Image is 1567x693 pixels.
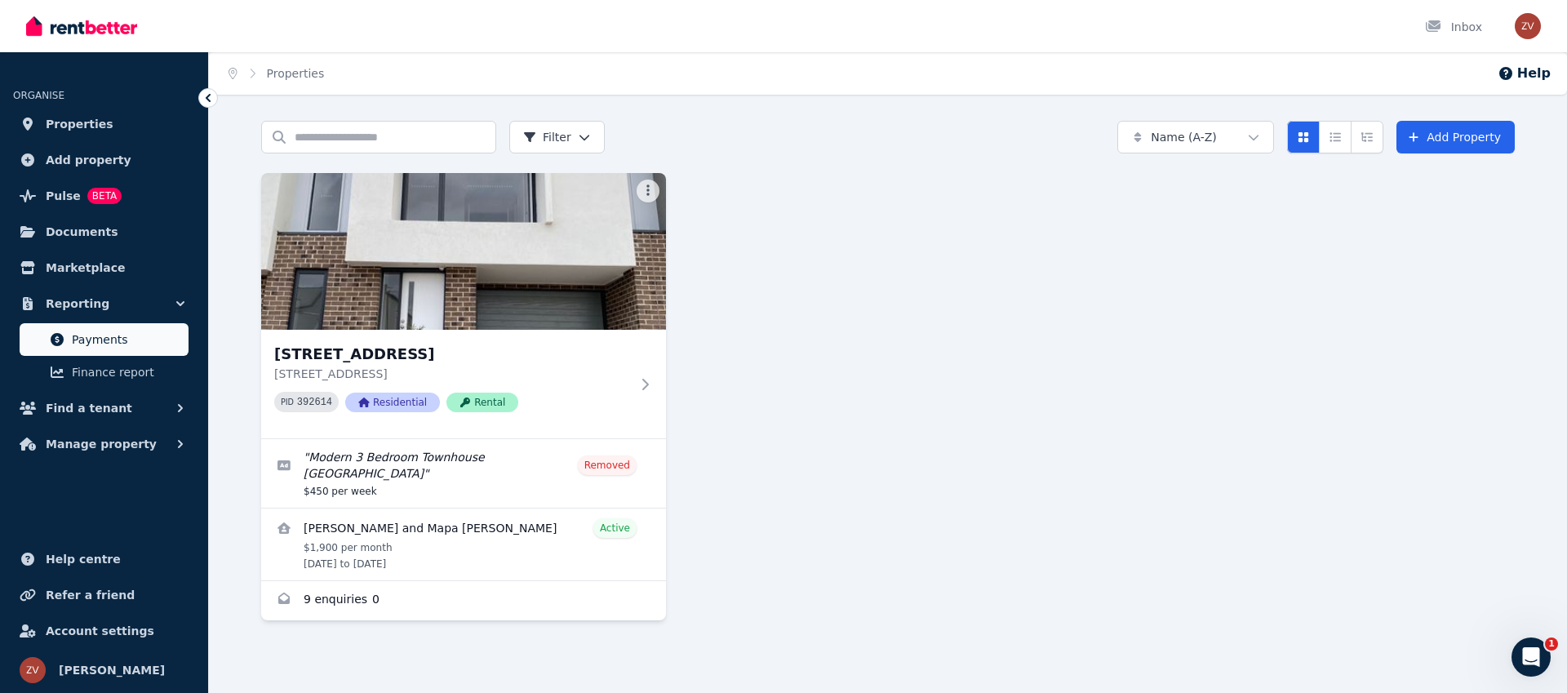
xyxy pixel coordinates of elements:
[1515,13,1541,39] img: Zaneta Vincent
[1287,121,1320,153] button: Card view
[267,67,325,80] a: Properties
[20,323,189,356] a: Payments
[13,428,195,460] button: Manage property
[46,585,135,605] span: Refer a friend
[13,543,195,575] a: Help centre
[13,144,195,176] a: Add property
[1151,129,1217,145] span: Name (A-Z)
[46,150,131,170] span: Add property
[46,549,121,569] span: Help centre
[13,579,195,611] a: Refer a friend
[46,114,113,134] span: Properties
[1498,64,1551,83] button: Help
[1287,121,1383,153] div: View options
[274,366,630,382] p: [STREET_ADDRESS]
[13,180,195,212] a: PulseBETA
[1545,637,1558,651] span: 1
[72,362,182,382] span: Finance report
[446,393,518,412] span: Rental
[13,215,195,248] a: Documents
[46,294,109,313] span: Reporting
[261,173,666,438] a: 5 Grangehill Mews, Wyndham Vale[STREET_ADDRESS][STREET_ADDRESS]PID 392614ResidentialRental
[1351,121,1383,153] button: Expanded list view
[20,657,46,683] img: Zaneta Vincent
[637,180,659,202] button: More options
[261,581,666,620] a: Enquiries for 5 Grangehill Mews, Wyndham Vale
[46,222,118,242] span: Documents
[87,188,122,204] span: BETA
[261,173,666,330] img: 5 Grangehill Mews, Wyndham Vale
[46,258,125,278] span: Marketplace
[1425,19,1482,35] div: Inbox
[261,509,666,580] a: View details for Solomon Savelio and Mapa Katherine Savelio
[1319,121,1352,153] button: Compact list view
[261,439,666,508] a: Edit listing: Modern 3 Bedroom Townhouse Wyndham Vale
[13,90,64,101] span: ORGANISE
[46,398,132,418] span: Find a tenant
[274,343,630,366] h3: [STREET_ADDRESS]
[345,393,440,412] span: Residential
[13,108,195,140] a: Properties
[59,660,165,680] span: [PERSON_NAME]
[1396,121,1515,153] a: Add Property
[26,14,137,38] img: RentBetter
[1117,121,1274,153] button: Name (A-Z)
[13,392,195,424] button: Find a tenant
[281,398,294,406] small: PID
[13,287,195,320] button: Reporting
[20,356,189,389] a: Finance report
[46,621,154,641] span: Account settings
[13,251,195,284] a: Marketplace
[523,129,571,145] span: Filter
[509,121,605,153] button: Filter
[46,434,157,454] span: Manage property
[72,330,182,349] span: Payments
[13,615,195,647] a: Account settings
[209,52,344,95] nav: Breadcrumb
[297,397,332,408] code: 392614
[46,186,81,206] span: Pulse
[1512,637,1551,677] iframe: Intercom live chat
